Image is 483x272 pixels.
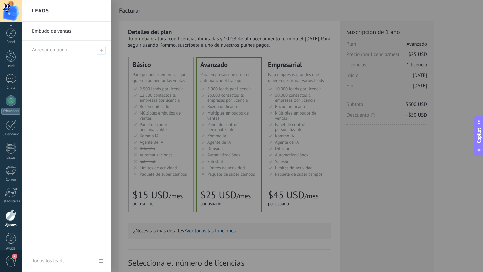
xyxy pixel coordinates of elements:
[32,252,64,270] div: Todos los leads
[1,86,21,90] div: Chats
[32,0,49,21] h2: Leads
[1,132,21,137] div: Calendario
[22,250,111,272] a: Todos los leads
[32,22,104,41] a: Embudo de ventas
[1,199,21,204] div: Estadísticas
[32,47,67,53] span: Agregar embudo
[1,156,21,160] div: Listas
[1,108,20,115] div: WhatsApp
[1,223,21,227] div: Ajustes
[12,254,17,259] span: 2
[476,128,482,143] span: Copilot
[97,46,106,55] span: Agregar embudo
[1,178,21,182] div: Correo
[1,40,21,44] div: Panel
[1,246,21,251] div: Ayuda
[1,64,21,69] div: Leads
